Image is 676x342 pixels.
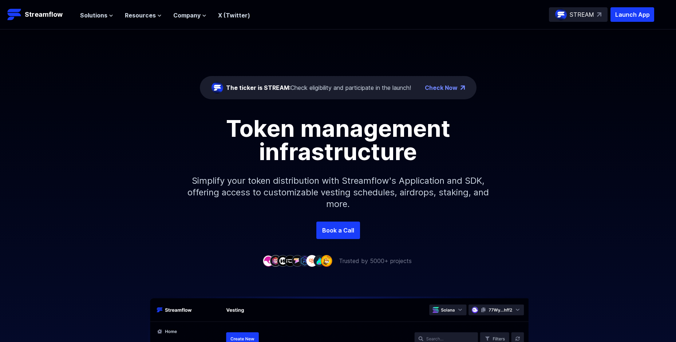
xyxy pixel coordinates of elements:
span: Company [173,11,201,20]
span: Resources [125,11,156,20]
span: The ticker is STREAM: [226,84,290,91]
h1: Token management infrastructure [174,117,502,163]
img: company-1 [262,255,274,266]
a: STREAM [549,7,608,22]
img: company-7 [306,255,318,266]
a: Streamflow [7,7,73,22]
button: Solutions [80,11,113,20]
img: company-9 [321,255,332,266]
button: Launch App [610,7,654,22]
p: Streamflow [25,9,63,20]
img: top-right-arrow.png [460,85,465,90]
button: Company [173,11,206,20]
img: company-2 [270,255,281,266]
p: Simplify your token distribution with Streamflow's Application and SDK, offering access to custom... [182,163,495,222]
img: company-4 [284,255,296,266]
a: Book a Call [316,222,360,239]
img: company-5 [292,255,303,266]
p: Trusted by 5000+ projects [339,256,412,265]
a: X (Twitter) [218,12,250,19]
a: Check Now [425,83,458,92]
button: Resources [125,11,162,20]
img: top-right-arrow.svg [597,12,601,17]
span: Solutions [80,11,107,20]
img: streamflow-logo-circle.png [555,9,567,20]
img: streamflow-logo-circle.png [212,82,223,94]
img: company-3 [277,255,289,266]
img: company-8 [313,255,325,266]
img: Streamflow Logo [7,7,22,22]
p: STREAM [570,10,594,19]
div: Check eligibility and participate in the launch! [226,83,411,92]
img: company-6 [299,255,311,266]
